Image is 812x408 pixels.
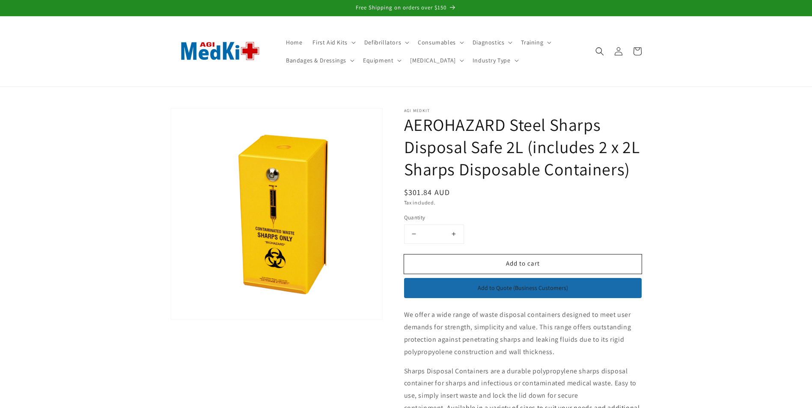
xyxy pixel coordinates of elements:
[521,38,543,46] span: Training
[358,51,405,69] summary: Equipment
[506,259,540,267] span: Add to cart
[410,56,455,64] span: [MEDICAL_DATA]
[413,33,467,51] summary: Consumables
[307,33,359,51] summary: First Aid Kits
[281,51,358,69] summary: Bandages & Dressings
[590,42,609,61] summary: Search
[359,33,413,51] summary: Defibrillators
[286,56,346,64] span: Bandages & Dressings
[364,38,401,46] span: Defibrillators
[363,56,393,64] span: Equipment
[9,4,803,12] p: Free Shipping on orders over $150
[404,213,562,222] label: Quantity
[404,113,642,180] h1: AEROHAZARD Steel Sharps Disposal Safe 2L (includes 2 x 2L Sharps Disposable Containers)
[418,38,456,46] span: Consumables
[404,309,642,358] p: We offer a wide range of waste disposal containers designed to meet user demands for strength, si...
[467,33,516,51] summary: Diagnostics
[171,108,383,324] media-gallery: Gallery Viewer
[404,187,450,197] span: $301.84 AUD
[404,278,642,299] button: Add to Quote (Business Customers)
[281,33,307,51] a: Home
[473,38,505,46] span: Diagnostics
[473,56,511,64] span: Industry Type
[405,51,467,69] summary: [MEDICAL_DATA]
[286,38,302,46] span: Home
[516,33,555,51] summary: Training
[467,51,522,69] summary: Industry Type
[404,108,642,113] p: AGI MedKit
[404,198,642,207] div: Tax included.
[312,38,347,46] span: First Aid Kits
[171,28,269,74] img: AGI MedKit
[404,254,642,274] button: Add to cart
